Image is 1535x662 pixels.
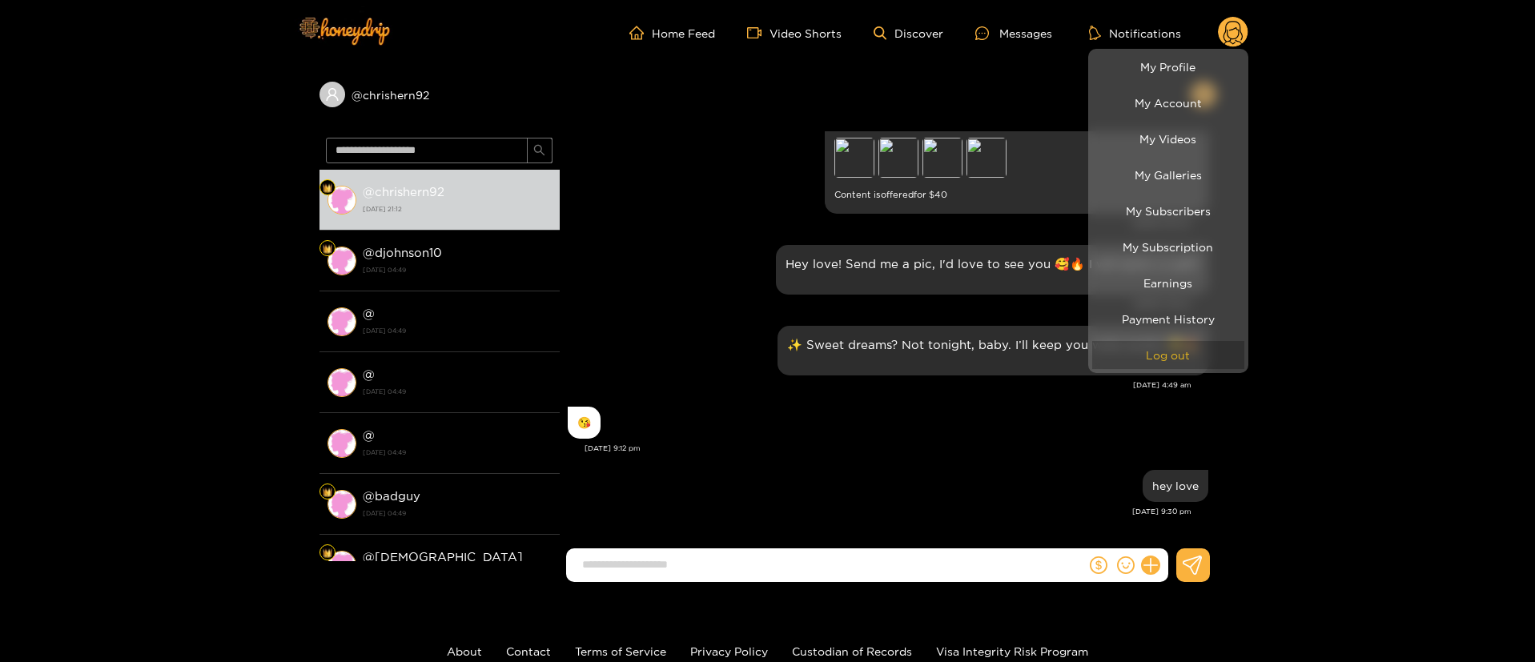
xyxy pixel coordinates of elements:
a: My Profile [1092,53,1244,81]
a: Earnings [1092,269,1244,297]
a: My Subscribers [1092,197,1244,225]
a: My Subscription [1092,233,1244,261]
a: My Videos [1092,125,1244,153]
a: My Galleries [1092,161,1244,189]
a: Payment History [1092,305,1244,333]
a: My Account [1092,89,1244,117]
button: Log out [1092,341,1244,369]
